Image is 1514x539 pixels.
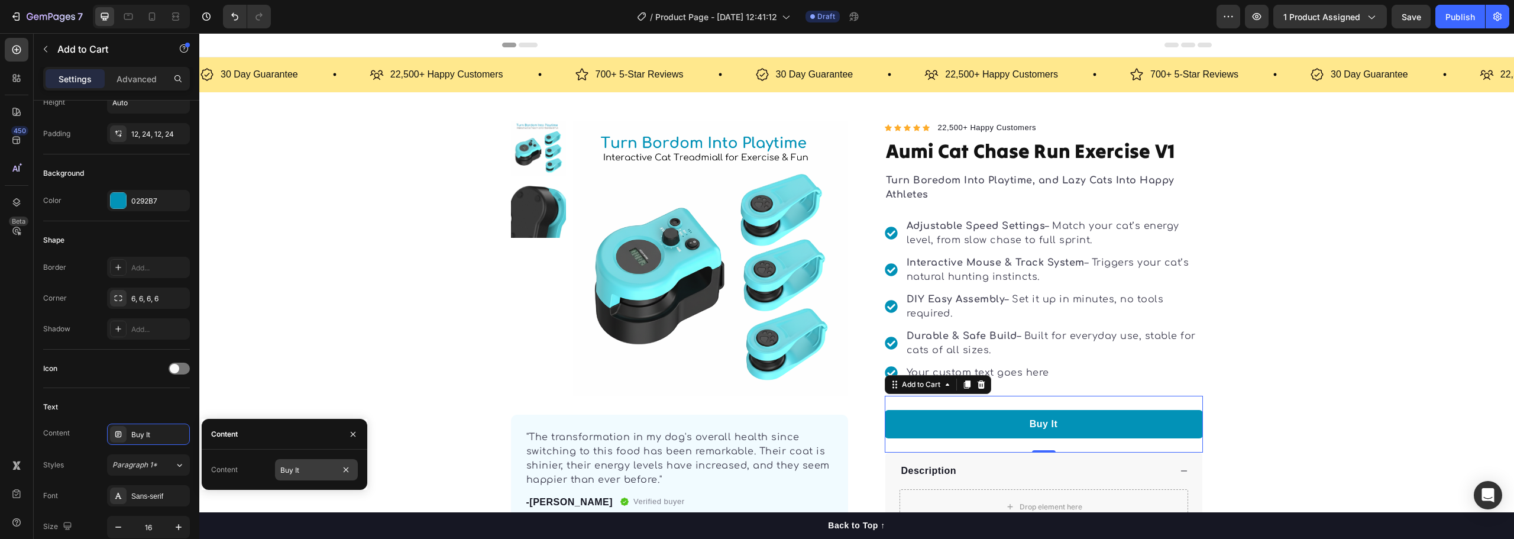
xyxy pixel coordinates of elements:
p: 700+ 5-Star Reviews [396,33,484,50]
div: 0292B7 [131,196,187,206]
div: Your custom text goes here [706,331,1004,348]
input: Auto [108,92,189,113]
p: Settings [59,73,92,85]
p: 30 Day Guarantee [1131,33,1209,50]
div: 450 [11,126,28,135]
button: Paragraph 1* [107,454,190,476]
div: Color [43,195,62,206]
div: Size [43,519,75,535]
div: Shape [43,235,64,246]
p: 7 [77,9,83,24]
div: Content [43,428,70,438]
strong: DIY Easy Assembly [707,261,806,272]
div: Border [43,262,66,273]
strong: Adjustable Speed Settings [707,188,846,198]
button: Save [1392,5,1431,28]
div: Sans-serif [131,491,187,502]
h1: Aumi Cat Chase Run Exercise V1 [685,102,1004,134]
div: Font [43,490,58,501]
div: Corner [43,293,67,304]
div: Add... [131,324,187,335]
span: Draft [817,11,835,22]
p: 30 Day Guarantee [577,33,654,50]
div: Height [43,97,65,108]
button: 1 product assigned [1273,5,1387,28]
p: -[PERSON_NAME] [327,462,414,476]
p: 22,500+ Happy Customers [746,33,859,50]
p: – Match your cat’s energy level, from slow chase to full sprint. [707,186,1002,214]
div: Content [211,429,238,440]
p: 700+ 5-Star Reviews [951,33,1039,50]
div: 6, 6, 6, 6 [131,293,187,304]
div: Padding [43,128,70,139]
div: Background [43,168,84,179]
div: 12, 24, 12, 24 [131,129,187,140]
div: Shadow [43,324,70,334]
strong: Durable & Safe Build [707,298,818,308]
p: 22,500+ Happy Customers [1301,33,1414,50]
div: Icon [43,363,57,374]
strong: Turn Boredom Into Playtime, and Lazy Cats Into Happy Athletes [687,142,975,167]
p: – Built for everyday use, stable for cats of all sizes. [707,296,1002,324]
p: Description [702,431,758,445]
button: Publish [1435,5,1485,28]
div: Buy It [131,430,187,440]
div: Beta [9,217,28,226]
span: / [650,11,653,23]
div: Publish [1445,11,1475,23]
p: – Set it up in minutes, no tools required. [707,259,1002,288]
div: Drop element here [820,469,883,479]
strong: Interactive Mouse & Track System [707,224,885,235]
span: Save [1402,12,1421,22]
div: Content [211,464,238,475]
button: Buy It&nbsp; [685,377,1004,405]
div: Back to Top ↑ [629,486,685,499]
button: 7 [5,5,88,28]
p: – Triggers your cat’s natural hunting instincts. [707,222,1002,251]
span: Paragraph 1* [112,460,157,470]
p: 22,500+ Happy Customers [739,89,837,101]
p: Add to Cart [57,42,158,56]
span: Product Page - [DATE] 12:41:12 [655,11,777,23]
span: 1 product assigned [1283,11,1360,23]
div: Add to Cart [700,346,743,357]
div: Open Intercom Messenger [1474,481,1502,509]
iframe: Design area [199,33,1514,539]
div: Text [43,402,58,412]
p: Advanced [117,73,157,85]
p: Verified buyer [434,463,486,475]
div: Buy It [830,384,858,398]
p: "The transformation in my dog's overall health since switching to this food has been remarkable. ... [327,397,633,454]
div: Undo/Redo [223,5,271,28]
div: Styles [43,460,64,470]
div: Add... [131,263,187,273]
